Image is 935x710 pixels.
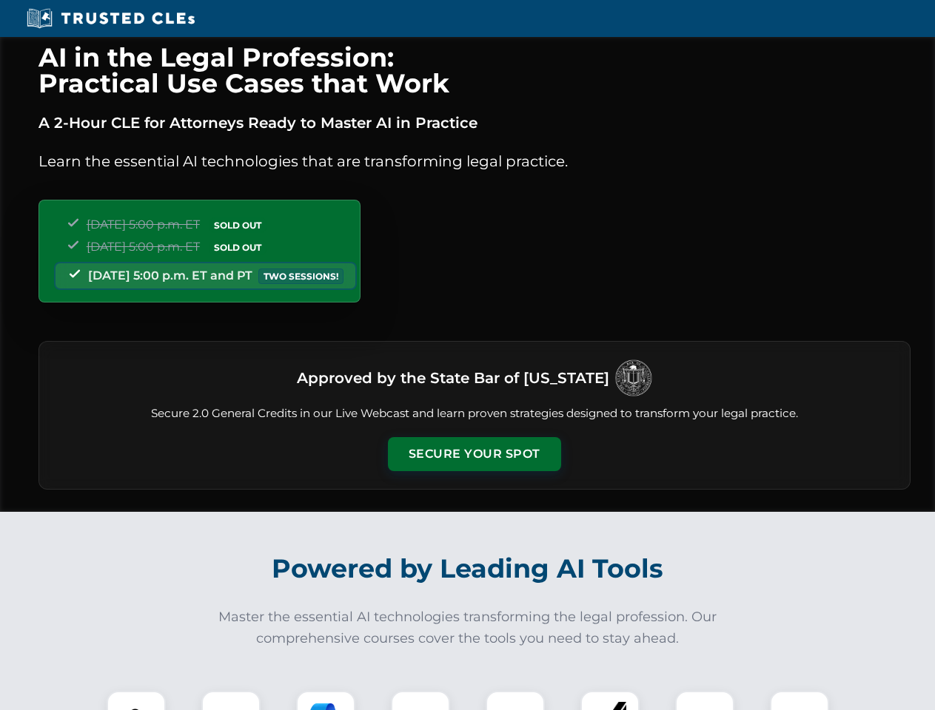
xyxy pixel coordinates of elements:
p: A 2-Hour CLE for Attorneys Ready to Master AI in Practice [38,111,911,135]
h2: Powered by Leading AI Tools [58,543,878,595]
span: [DATE] 5:00 p.m. ET [87,240,200,254]
button: Secure Your Spot [388,437,561,471]
p: Learn the essential AI technologies that are transforming legal practice. [38,149,911,173]
h3: Approved by the State Bar of [US_STATE] [297,365,609,391]
p: Master the essential AI technologies transforming the legal profession. Our comprehensive courses... [209,606,727,649]
p: Secure 2.0 General Credits in our Live Webcast and learn proven strategies designed to transform ... [57,405,892,422]
img: Logo [615,359,652,396]
span: SOLD OUT [209,217,267,233]
span: SOLD OUT [209,240,267,255]
img: Trusted CLEs [22,7,199,30]
span: [DATE] 5:00 p.m. ET [87,217,200,231]
h1: AI in the Legal Profession: Practical Use Cases that Work [38,44,911,96]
